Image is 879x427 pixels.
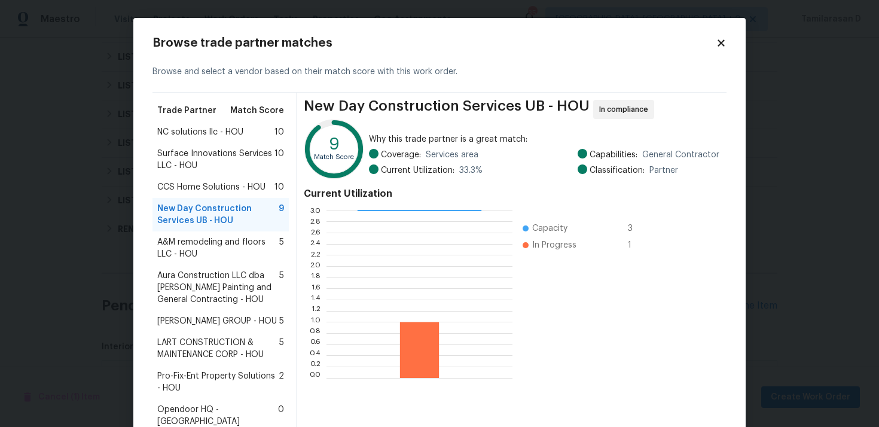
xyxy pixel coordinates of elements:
[309,374,321,382] text: 0.0
[310,341,321,348] text: 0.6
[311,296,321,303] text: 1.4
[230,105,284,117] span: Match Score
[304,100,590,119] span: New Day Construction Services UB - HOU
[279,337,284,361] span: 5
[314,154,354,160] text: Match Score
[152,51,727,93] div: Browse and select a vendor based on their match score with this work order.
[329,136,340,152] text: 9
[157,236,279,260] span: A&M remodeling and floors LLC - HOU
[310,363,321,370] text: 0.2
[279,370,284,394] span: 2
[532,239,576,251] span: In Progress
[311,318,321,325] text: 1.0
[628,222,647,234] span: 3
[157,270,279,306] span: Aura Construction LLC dba [PERSON_NAME] Painting and General Contracting - HOU
[157,105,216,117] span: Trade Partner
[599,103,653,115] span: In compliance
[369,133,719,145] span: Why this trade partner is a great match:
[459,164,483,176] span: 33.3 %
[157,203,279,227] span: New Day Construction Services UB - HOU
[628,239,647,251] span: 1
[157,315,277,327] span: [PERSON_NAME] GROUP - HOU
[279,270,284,306] span: 5
[590,164,645,176] span: Classification:
[312,307,321,315] text: 1.2
[426,149,478,161] span: Services area
[310,218,321,225] text: 2.8
[274,181,284,193] span: 10
[309,352,321,359] text: 0.4
[152,37,716,49] h2: Browse trade partner matches
[310,263,321,270] text: 2.0
[381,149,421,161] span: Coverage:
[310,229,321,236] text: 2.6
[279,203,284,227] span: 9
[279,315,284,327] span: 5
[157,181,265,193] span: CCS Home Solutions - HOU
[279,236,284,260] span: 5
[310,207,321,214] text: 3.0
[310,240,321,248] text: 2.4
[312,285,321,292] text: 1.6
[274,126,284,138] span: 10
[642,149,719,161] span: General Contractor
[381,164,454,176] span: Current Utilization:
[274,148,284,172] span: 10
[157,370,279,394] span: Pro-Fix-Ent Property Solutions - HOU
[157,337,279,361] span: LART CONSTRUCTION & MAINTENANCE CORP - HOU
[311,274,321,281] text: 1.8
[157,126,243,138] span: NC solutions llc - HOU
[590,149,637,161] span: Capabilities:
[532,222,567,234] span: Capacity
[310,251,321,258] text: 2.2
[304,188,719,200] h4: Current Utilization
[157,148,274,172] span: Surface Innovations Services LLC - HOU
[649,164,678,176] span: Partner
[309,330,321,337] text: 0.8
